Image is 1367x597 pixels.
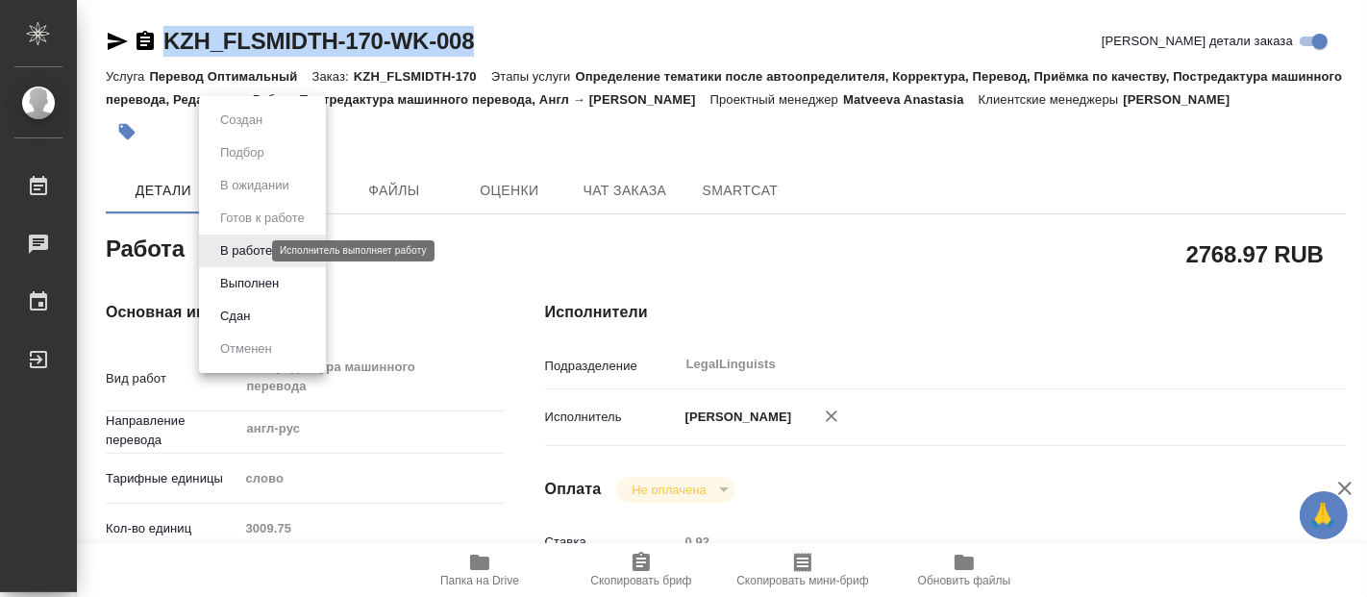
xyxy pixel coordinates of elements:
[214,110,268,131] button: Создан
[214,142,270,163] button: Подбор
[214,208,311,229] button: Готов к работе
[214,240,278,261] button: В работе
[214,175,295,196] button: В ожидании
[214,338,278,360] button: Отменен
[214,306,256,327] button: Сдан
[214,273,285,294] button: Выполнен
